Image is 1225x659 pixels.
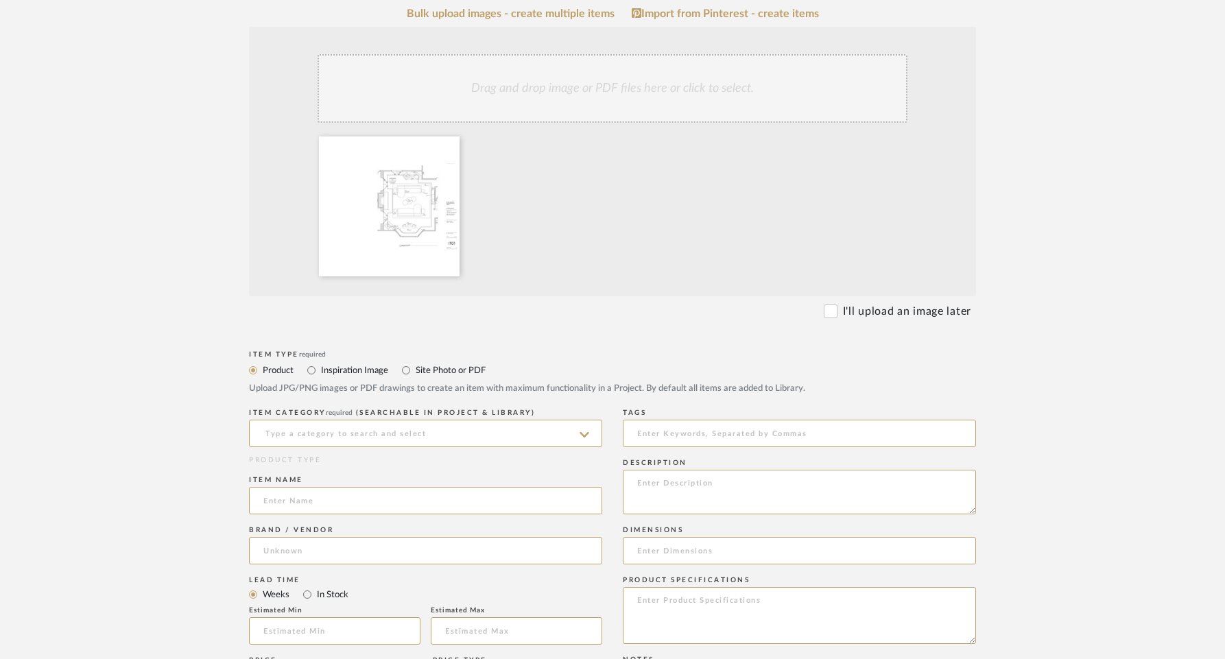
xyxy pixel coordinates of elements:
input: Unknown [249,537,602,564]
span: required [326,409,353,416]
input: Estimated Min [249,617,420,645]
label: Weeks [261,587,289,602]
div: Tags [623,409,976,417]
input: Enter Keywords, Separated by Commas [623,420,976,447]
span: (Searchable in Project & Library) [356,409,536,416]
div: Item Type [249,350,976,359]
div: Dimensions [623,526,976,534]
div: Estimated Min [249,606,420,614]
label: Product [261,363,294,378]
input: Estimated Max [431,617,602,645]
div: Lead Time [249,576,602,584]
a: Bulk upload images - create multiple items [407,8,615,20]
label: I'll upload an image later [843,303,971,320]
div: Upload JPG/PNG images or PDF drawings to create an item with maximum functionality in a Project. ... [249,382,976,396]
input: Enter Name [249,487,602,514]
div: PRODUCT TYPE [249,455,602,466]
div: Description [623,459,976,467]
label: Site Photo or PDF [414,363,486,378]
mat-radio-group: Select item type [249,586,602,603]
label: Inspiration Image [320,363,388,378]
mat-radio-group: Select item type [249,361,976,379]
input: Enter Dimensions [623,537,976,564]
div: ITEM CATEGORY [249,409,602,417]
span: required [299,351,326,358]
div: Brand / Vendor [249,526,602,534]
input: Type a category to search and select [249,420,602,447]
a: Import from Pinterest - create items [632,8,819,20]
div: Estimated Max [431,606,602,614]
label: In Stock [316,587,348,602]
div: Product Specifications [623,576,976,584]
div: Item name [249,476,602,484]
